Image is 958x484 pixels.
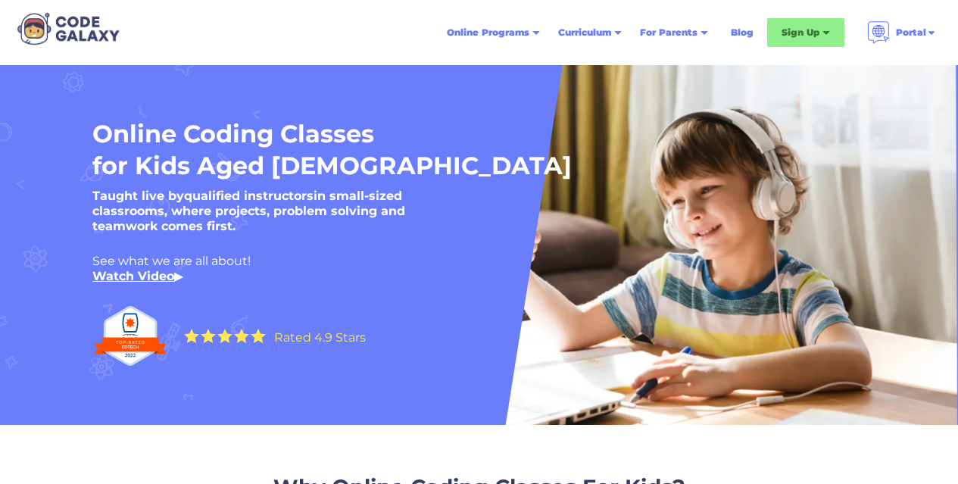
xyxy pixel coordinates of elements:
div: Portal [858,15,946,50]
img: Yellow Star - the Code Galaxy [201,329,216,343]
img: Yellow Star - the Code Galaxy [217,329,232,343]
div: Online Programs [447,25,529,40]
div: For Parents [640,25,697,40]
img: Top Rated edtech company [92,299,168,373]
div: See what we are all about! ‍ ▶ [92,254,819,284]
div: For Parents [631,19,717,46]
a: Watch Video [92,269,174,283]
div: Curriculum [558,25,611,40]
img: Yellow Star - the Code Galaxy [251,329,266,343]
strong: qualified instructors [184,189,314,203]
div: Online Programs [438,19,549,46]
div: Curriculum [549,19,631,46]
img: Yellow Star - the Code Galaxy [234,329,249,343]
div: Sign Up [782,25,819,40]
div: Sign Up [767,18,844,47]
a: Blog [722,19,763,46]
div: Rated 4.9 Stars [274,332,366,344]
h1: Online Coding Classes for Kids Aged [DEMOGRAPHIC_DATA] [92,118,747,181]
h5: Taught live by in small-sized classrooms, where projects, problem solving and teamwork comes first. [92,189,471,234]
img: Yellow Star - the Code Galaxy [184,329,199,343]
div: Portal [896,25,926,40]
